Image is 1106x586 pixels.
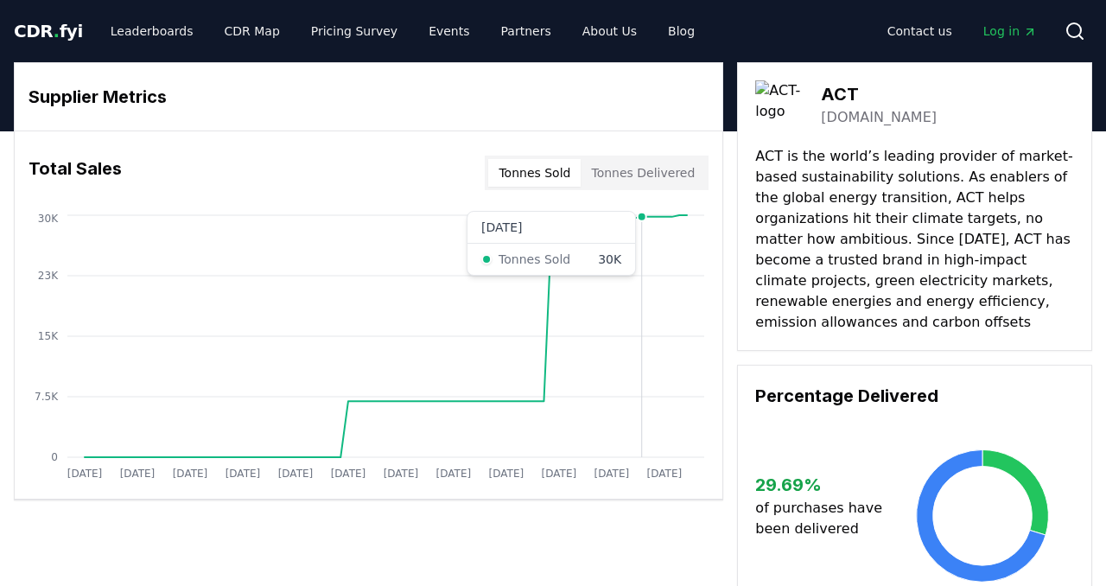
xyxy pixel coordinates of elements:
[67,468,103,480] tspan: [DATE]
[297,16,411,47] a: Pricing Survey
[874,16,966,47] a: Contact us
[97,16,207,47] a: Leaderboards
[654,16,709,47] a: Blog
[51,451,58,463] tspan: 0
[35,391,59,403] tspan: 7.5K
[489,468,524,480] tspan: [DATE]
[755,146,1074,333] p: ACT is the world’s leading provider of market-based sustainability solutions. As enablers of the ...
[874,16,1051,47] nav: Main
[983,22,1037,40] span: Log in
[821,81,937,107] h3: ACT
[278,468,314,480] tspan: [DATE]
[14,19,83,43] a: CDR.fyi
[488,159,581,187] button: Tonnes Sold
[969,16,1051,47] a: Log in
[487,16,565,47] a: Partners
[120,468,156,480] tspan: [DATE]
[755,472,890,498] h3: 29.69 %
[29,156,122,190] h3: Total Sales
[29,84,709,110] h3: Supplier Metrics
[647,468,683,480] tspan: [DATE]
[173,468,208,480] tspan: [DATE]
[38,270,59,282] tspan: 23K
[821,107,937,128] a: [DOMAIN_NAME]
[38,213,59,225] tspan: 30K
[542,468,577,480] tspan: [DATE]
[581,159,705,187] button: Tonnes Delivered
[54,21,60,41] span: .
[331,468,366,480] tspan: [DATE]
[226,468,261,480] tspan: [DATE]
[436,468,472,480] tspan: [DATE]
[415,16,483,47] a: Events
[569,16,651,47] a: About Us
[14,21,83,41] span: CDR fyi
[755,383,1074,409] h3: Percentage Delivered
[594,468,630,480] tspan: [DATE]
[755,80,804,129] img: ACT-logo
[97,16,709,47] nav: Main
[211,16,294,47] a: CDR Map
[384,468,419,480] tspan: [DATE]
[38,330,59,342] tspan: 15K
[755,498,890,539] p: of purchases have been delivered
